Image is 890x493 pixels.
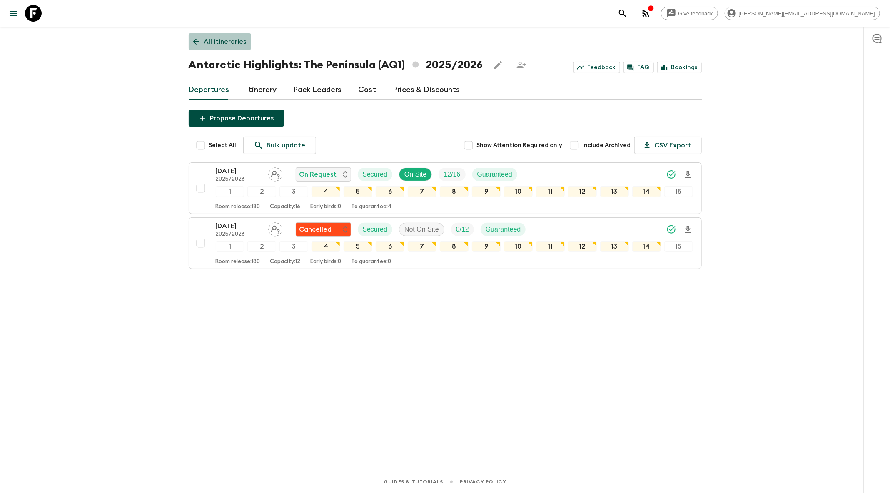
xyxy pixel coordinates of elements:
div: Trip Fill [439,168,465,181]
a: Itinerary [246,80,277,100]
a: Bulk update [243,137,316,154]
span: Assign pack leader [268,170,282,177]
p: Guaranteed [477,169,513,179]
p: Secured [363,224,388,234]
button: Propose Departures [189,110,284,127]
div: 12 [568,241,597,252]
a: Cost [359,80,376,100]
div: 10 [504,241,533,252]
span: [PERSON_NAME][EMAIL_ADDRESS][DOMAIN_NAME] [734,10,880,17]
div: 8 [440,241,469,252]
p: Bulk update [267,140,306,150]
div: Secured [358,223,393,236]
div: 13 [600,241,629,252]
p: [DATE] [216,166,262,176]
p: 2025/2026 [216,176,262,183]
p: To guarantee: 0 [352,259,391,265]
span: Give feedback [674,10,718,17]
a: Departures [189,80,229,100]
p: On Request [299,169,337,179]
a: All itineraries [189,33,251,50]
div: 6 [376,186,404,197]
p: Cancelled [299,224,332,234]
p: 0 / 12 [456,224,469,234]
div: 3 [279,186,308,197]
a: Feedback [573,62,620,73]
div: 14 [632,186,661,197]
p: Not On Site [404,224,439,234]
div: 11 [536,186,565,197]
h1: Antarctic Highlights: The Peninsula (AQ1) 2025/2026 [189,57,483,73]
div: Trip Fill [451,223,474,236]
span: Include Archived [583,141,631,149]
span: Show Attention Required only [477,141,563,149]
p: 2025/2026 [216,231,262,238]
p: Capacity: 12 [270,259,301,265]
div: 6 [376,241,404,252]
a: Pack Leaders [294,80,342,100]
button: CSV Export [634,137,702,154]
div: 13 [600,186,629,197]
a: Privacy Policy [460,477,506,486]
span: Assign pack leader [268,225,282,232]
div: 5 [344,241,372,252]
p: Room release: 180 [216,204,260,210]
div: 9 [472,241,501,252]
p: All itineraries [204,37,247,47]
a: Bookings [657,62,702,73]
p: [DATE] [216,221,262,231]
div: 2 [247,241,276,252]
p: Secured [363,169,388,179]
button: [DATE]2025/2026Assign pack leaderFlash Pack cancellationSecuredNot On SiteTrip FillGuaranteed1234... [189,217,702,269]
p: Capacity: 16 [270,204,301,210]
svg: Synced Successfully [666,224,676,234]
svg: Download Onboarding [683,225,693,235]
p: Early birds: 0 [311,259,342,265]
span: Select All [209,141,237,149]
div: 3 [279,241,308,252]
a: Give feedback [661,7,718,20]
div: 1 [216,186,244,197]
p: 12 / 16 [444,169,460,179]
div: 7 [408,241,436,252]
button: search adventures [614,5,631,22]
div: 9 [472,186,501,197]
span: Share this itinerary [513,57,530,73]
div: 2 [247,186,276,197]
div: [PERSON_NAME][EMAIL_ADDRESS][DOMAIN_NAME] [725,7,880,20]
svg: Synced Successfully [666,169,676,179]
a: FAQ [623,62,654,73]
p: Room release: 180 [216,259,260,265]
div: 12 [568,186,597,197]
div: 14 [632,241,661,252]
svg: Download Onboarding [683,170,693,180]
a: Guides & Tutorials [384,477,443,486]
p: To guarantee: 4 [352,204,392,210]
div: 15 [664,186,693,197]
div: Not On Site [399,223,444,236]
p: Early birds: 0 [311,204,342,210]
div: 7 [408,186,436,197]
div: On Site [399,168,432,181]
div: 10 [504,186,533,197]
div: 4 [312,186,340,197]
div: 11 [536,241,565,252]
button: menu [5,5,22,22]
div: 8 [440,186,469,197]
div: 5 [344,186,372,197]
a: Prices & Discounts [393,80,460,100]
div: 15 [664,241,693,252]
div: 1 [216,241,244,252]
div: 4 [312,241,340,252]
div: Secured [358,168,393,181]
button: Edit this itinerary [490,57,506,73]
p: Guaranteed [486,224,521,234]
button: [DATE]2025/2026Assign pack leaderOn RequestSecuredOn SiteTrip FillGuaranteed123456789101112131415... [189,162,702,214]
p: On Site [404,169,426,179]
div: Flash Pack cancellation [296,222,351,237]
